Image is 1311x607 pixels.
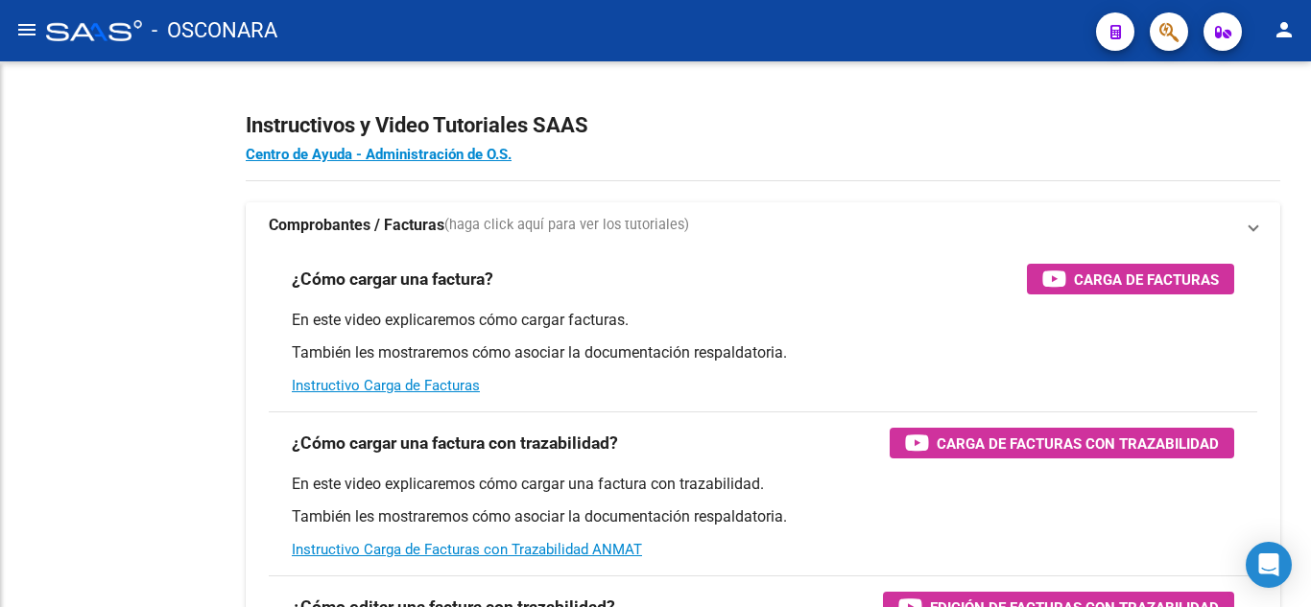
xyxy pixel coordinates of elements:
a: Instructivo Carga de Facturas [292,377,480,394]
h3: ¿Cómo cargar una factura? [292,266,493,292]
a: Centro de Ayuda - Administración de O.S. [246,146,512,163]
button: Carga de Facturas [1027,264,1234,294]
span: (haga click aquí para ver los tutoriales) [444,215,689,236]
p: También les mostraremos cómo asociar la documentación respaldatoria. [292,506,1234,527]
span: - OSCONARA [152,10,277,52]
h2: Instructivos y Video Tutoriales SAAS [246,107,1280,144]
mat-expansion-panel-header: Comprobantes / Facturas(haga click aquí para ver los tutoriales) [246,202,1280,248]
strong: Comprobantes / Facturas [269,215,444,236]
span: Carga de Facturas con Trazabilidad [937,432,1219,455]
div: Open Intercom Messenger [1246,542,1292,588]
h3: ¿Cómo cargar una factura con trazabilidad? [292,430,618,456]
p: En este video explicaremos cómo cargar una factura con trazabilidad. [292,474,1234,495]
p: También les mostraremos cómo asociar la documentación respaldatoria. [292,342,1234,363]
a: Instructivo Carga de Facturas con Trazabilidad ANMAT [292,541,642,558]
p: En este video explicaremos cómo cargar facturas. [292,310,1234,331]
span: Carga de Facturas [1074,268,1219,292]
button: Carga de Facturas con Trazabilidad [890,428,1234,458]
mat-icon: person [1273,18,1296,41]
mat-icon: menu [15,18,38,41]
